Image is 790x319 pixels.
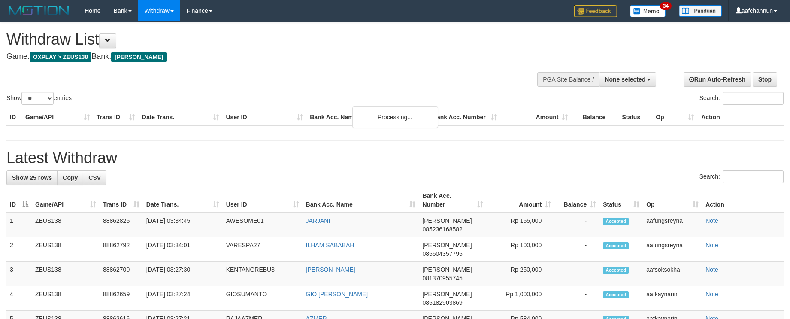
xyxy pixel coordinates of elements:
span: Accepted [603,242,629,249]
a: Run Auto-Refresh [684,72,751,87]
th: ID: activate to sort column descending [6,188,32,213]
th: Trans ID [93,109,139,125]
span: [PERSON_NAME] [422,266,472,273]
td: KENTANGREBU3 [223,262,303,286]
th: Bank Acc. Number [429,109,500,125]
span: [PERSON_NAME] [422,242,472,249]
span: [PERSON_NAME] [422,291,472,298]
th: Op [652,109,698,125]
td: Rp 250,000 [487,262,554,286]
select: Showentries [21,92,54,105]
span: [PERSON_NAME] [422,217,472,224]
td: aafungsreyna [643,213,702,237]
th: Action [702,188,784,213]
td: 88862792 [100,237,143,262]
a: Show 25 rows [6,170,58,185]
a: JARJANI [306,217,330,224]
th: Op: activate to sort column ascending [643,188,702,213]
td: aafkaynarin [643,286,702,311]
td: 3 [6,262,32,286]
span: Copy 085182903869 to clipboard [422,299,462,306]
td: 2 [6,237,32,262]
input: Search: [723,170,784,183]
td: ZEUS138 [32,286,100,311]
a: Note [705,217,718,224]
th: Status: activate to sort column ascending [599,188,643,213]
th: Status [618,109,652,125]
th: Date Trans. [139,109,223,125]
td: - [554,262,599,286]
img: Button%20Memo.svg [630,5,666,17]
span: None selected [605,76,645,83]
a: Note [705,291,718,298]
th: User ID: activate to sort column ascending [223,188,303,213]
img: panduan.png [679,5,722,17]
span: CSV [88,174,101,181]
label: Search: [699,92,784,105]
span: Copy 085604357795 to clipboard [422,250,462,257]
td: - [554,237,599,262]
span: Copy 085236168582 to clipboard [422,226,462,233]
label: Show entries [6,92,72,105]
span: OXPLAY > ZEUS138 [30,52,91,62]
td: Rp 1,000,000 [487,286,554,311]
th: Date Trans.: activate to sort column ascending [143,188,223,213]
div: Processing... [352,106,438,128]
td: 88862825 [100,213,143,237]
td: [DATE] 03:34:01 [143,237,223,262]
a: Stop [753,72,777,87]
span: Accepted [603,291,629,298]
th: Game/API [22,109,93,125]
a: ILHAM SABABAH [306,242,354,249]
a: CSV [83,170,106,185]
th: Bank Acc. Name: activate to sort column ascending [303,188,419,213]
td: - [554,213,599,237]
th: ID [6,109,22,125]
th: Amount: activate to sort column ascending [487,188,554,213]
th: Action [698,109,784,125]
th: Bank Acc. Name [306,109,429,125]
span: Show 25 rows [12,174,52,181]
td: - [554,286,599,311]
td: Rp 155,000 [487,213,554,237]
input: Search: [723,92,784,105]
h1: Withdraw List [6,31,518,48]
th: Game/API: activate to sort column ascending [32,188,100,213]
div: PGA Site Balance / [537,72,599,87]
img: Feedback.jpg [574,5,617,17]
td: VARESPA27 [223,237,303,262]
td: Rp 100,000 [487,237,554,262]
td: [DATE] 03:27:24 [143,286,223,311]
td: GIOSUMANTO [223,286,303,311]
a: Copy [57,170,83,185]
td: 4 [6,286,32,311]
span: Accepted [603,218,629,225]
span: Accepted [603,267,629,274]
img: MOTION_logo.png [6,4,72,17]
th: Balance [571,109,618,125]
span: Copy [63,174,78,181]
h4: Game: Bank: [6,52,518,61]
td: aafsoksokha [643,262,702,286]
span: 34 [660,2,672,10]
td: ZEUS138 [32,213,100,237]
a: Note [705,266,718,273]
button: None selected [599,72,656,87]
h1: Latest Withdraw [6,149,784,167]
span: Copy 081370955745 to clipboard [422,275,462,282]
a: Note [705,242,718,249]
th: Balance: activate to sort column ascending [554,188,599,213]
td: ZEUS138 [32,237,100,262]
span: [PERSON_NAME] [111,52,166,62]
td: [DATE] 03:34:45 [143,213,223,237]
td: aafungsreyna [643,237,702,262]
td: ZEUS138 [32,262,100,286]
td: 88862700 [100,262,143,286]
td: 1 [6,213,32,237]
a: GIO [PERSON_NAME] [306,291,368,298]
a: [PERSON_NAME] [306,266,355,273]
label: Search: [699,170,784,183]
td: AWESOME01 [223,213,303,237]
th: Amount [500,109,572,125]
td: 88862659 [100,286,143,311]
